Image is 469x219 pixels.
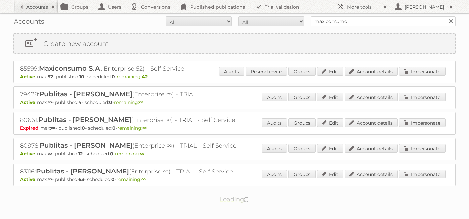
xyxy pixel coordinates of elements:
a: Impersonate [399,93,446,101]
a: Audits [262,118,287,127]
strong: 42 [142,74,148,79]
span: remaining: [117,125,147,131]
span: Expired [20,125,40,131]
strong: 63 [78,176,84,182]
a: Account details [345,93,398,101]
a: Resend invite [246,67,287,76]
a: Impersonate [399,144,446,153]
a: Impersonate [399,118,446,127]
span: remaining: [117,74,148,79]
p: max: - published: - scheduled: - [20,74,449,79]
span: remaining: [115,151,144,157]
strong: 0 [109,99,112,105]
a: Impersonate [399,67,446,76]
a: Impersonate [399,170,446,178]
a: Edit [317,67,343,76]
span: Active [20,176,37,182]
a: Edit [317,118,343,127]
h2: 80661: (Enterprise ∞) - TRIAL - Self Service [20,116,251,124]
strong: ∞ [140,151,144,157]
h2: 79428: (Enterprise ∞) - TRIAL [20,90,251,99]
span: Active [20,74,37,79]
h2: 85599: (Enterprise 52) - Self Service [20,64,251,73]
span: Maxiconsumo S.A. [39,64,102,72]
strong: ∞ [48,99,52,105]
a: Account details [345,67,398,76]
a: Groups [288,144,316,153]
a: Account details [345,118,398,127]
strong: 0 [82,125,85,131]
h2: 80978: (Enterprise ∞) - TRIAL - Self Service [20,141,251,150]
p: max: - published: - scheduled: - [20,151,449,157]
a: Account details [345,144,398,153]
span: Publitas - [PERSON_NAME] [36,167,129,175]
a: Groups [288,93,316,101]
h2: 83116: (Enterprise ∞) - TRIAL - Self Service [20,167,251,176]
a: Groups [288,67,316,76]
strong: ∞ [139,99,143,105]
a: Edit [317,93,343,101]
a: Edit [317,144,343,153]
a: Audits [262,144,287,153]
a: Audits [219,67,244,76]
strong: 0 [110,151,113,157]
strong: 0 [112,74,115,79]
strong: 4 [78,99,82,105]
p: max: - published: - scheduled: - [20,99,449,105]
a: Account details [345,170,398,178]
strong: ∞ [48,176,52,182]
strong: ∞ [48,151,52,157]
h2: More tools [347,4,380,10]
a: Edit [317,170,343,178]
span: Active [20,99,37,105]
strong: ∞ [142,125,147,131]
h2: Accounts [26,4,48,10]
span: remaining: [114,99,143,105]
a: Create new account [14,34,455,53]
span: Publitas - [PERSON_NAME] [38,116,131,124]
a: Groups [288,170,316,178]
strong: ∞ [141,176,146,182]
a: Audits [262,170,287,178]
strong: 52 [48,74,53,79]
strong: 0 [111,176,115,182]
span: remaining: [116,176,146,182]
span: Publitas - [PERSON_NAME] [39,90,132,98]
span: Publitas - [PERSON_NAME] [40,141,132,149]
strong: 12 [78,151,83,157]
p: max: - published: - scheduled: - [20,125,449,131]
a: Audits [262,93,287,101]
p: max: - published: - scheduled: - [20,176,449,182]
h2: [PERSON_NAME] [403,4,446,10]
p: Loading [199,193,270,206]
strong: 10 [79,74,84,79]
strong: 0 [112,125,116,131]
span: Active [20,151,37,157]
strong: ∞ [51,125,55,131]
a: Groups [288,118,316,127]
